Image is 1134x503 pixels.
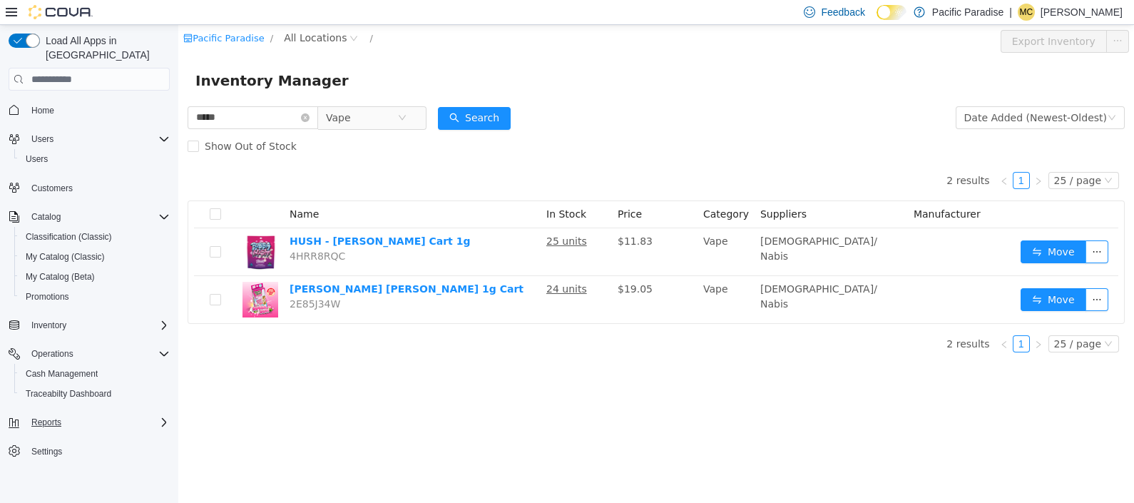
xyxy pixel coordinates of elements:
i: icon: left [822,152,830,161]
button: Settings [3,441,175,462]
span: Manufacturer [735,183,802,195]
div: 25 / page [876,311,923,327]
div: Michelle Coelho [1018,4,1035,21]
button: Home [3,99,175,120]
img: Cova [29,5,93,19]
span: Catalog [31,211,61,223]
i: icon: left [822,315,830,324]
span: [DEMOGRAPHIC_DATA]/ Nabis [582,258,699,285]
span: Inventory Manager [17,44,179,67]
button: Cash Management [14,364,175,384]
img: Papa's Herb Bubba Gum 1g Cart hero shot [64,257,100,293]
span: My Catalog (Beta) [26,271,95,283]
div: 25 / page [876,148,923,163]
span: Users [26,131,170,148]
span: Home [31,105,54,116]
span: Load All Apps in [GEOGRAPHIC_DATA] [40,34,170,62]
span: My Catalog (Classic) [20,248,170,265]
li: Previous Page [817,310,834,327]
button: Classification (Classic) [14,227,175,247]
a: Customers [26,180,78,197]
a: Cash Management [20,365,103,382]
span: Cash Management [26,368,98,380]
span: Traceabilty Dashboard [26,388,111,400]
a: Users [20,151,53,168]
span: Vape [148,82,173,103]
i: icon: down [926,315,934,325]
span: All Locations [106,5,168,21]
span: MC [1020,4,1033,21]
button: Traceabilty Dashboard [14,384,175,404]
li: 1 [834,310,852,327]
span: Users [26,153,48,165]
button: Inventory [3,315,175,335]
button: Operations [3,344,175,364]
i: icon: close-circle [123,88,131,97]
span: Reports [26,414,170,431]
button: Users [26,131,59,148]
button: Reports [26,414,67,431]
span: Operations [31,348,73,360]
button: Catalog [3,207,175,227]
span: Users [20,151,170,168]
span: Customers [26,179,170,197]
button: Reports [3,412,175,432]
i: icon: right [856,152,864,161]
li: 2 results [768,310,811,327]
u: 24 units [368,258,409,270]
a: 1 [835,148,851,163]
button: icon: swapMove [842,263,908,286]
button: Users [3,129,175,149]
span: My Catalog (Beta) [20,268,170,285]
span: Cash Management [20,365,170,382]
span: 4HRR8RQC [111,225,167,237]
i: icon: right [856,315,864,324]
a: 1 [835,311,851,327]
button: icon: swapMove [842,215,908,238]
span: Inventory [31,320,66,331]
a: Settings [26,443,68,460]
a: My Catalog (Classic) [20,248,111,265]
span: Price [439,183,464,195]
td: Vape [519,251,576,298]
a: Classification (Classic) [20,228,118,245]
i: icon: down [929,88,938,98]
span: Customers [31,183,73,194]
li: Previous Page [817,147,834,164]
span: / [191,8,194,19]
span: Feedback [821,5,864,19]
p: [PERSON_NAME] [1041,4,1123,21]
button: icon: ellipsis [907,263,930,286]
span: Home [26,101,170,118]
li: 1 [834,147,852,164]
a: icon: shopPacific Paradise [5,8,86,19]
img: HUSH - Bubba Kush Cart 1g hero shot [64,209,100,245]
span: Classification (Classic) [20,228,170,245]
span: Name [111,183,141,195]
span: 2E85J34W [111,273,162,285]
span: Catalog [26,208,170,225]
a: Promotions [20,288,75,305]
li: Next Page [852,310,869,327]
span: Classification (Classic) [26,231,112,243]
input: Dark Mode [877,5,906,20]
span: [DEMOGRAPHIC_DATA]/ Nabis [582,210,699,237]
i: icon: down [926,151,934,161]
li: 2 results [768,147,811,164]
span: My Catalog (Classic) [26,251,105,263]
li: Next Page [852,147,869,164]
button: Customers [3,178,175,198]
a: HUSH - [PERSON_NAME] Cart 1g [111,210,292,222]
span: Promotions [26,291,69,303]
u: 25 units [368,210,409,222]
button: Promotions [14,287,175,307]
div: Date Added (Newest-Oldest) [786,82,929,103]
span: In Stock [368,183,408,195]
span: Promotions [20,288,170,305]
a: Traceabilty Dashboard [20,385,117,402]
p: | [1009,4,1012,21]
span: Users [31,133,53,145]
button: Catalog [26,208,66,225]
span: Traceabilty Dashboard [20,385,170,402]
a: Home [26,102,60,119]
